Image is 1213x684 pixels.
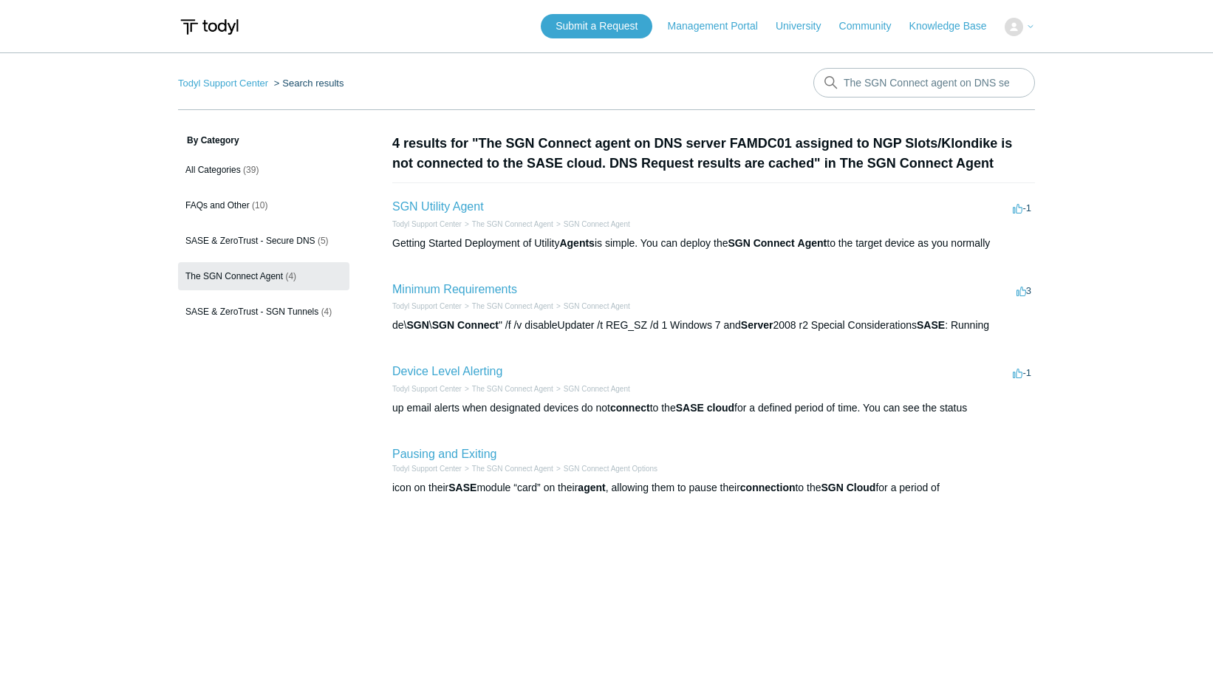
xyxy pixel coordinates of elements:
span: All Categories [185,165,241,175]
li: Todyl Support Center [392,383,462,394]
a: All Categories (39) [178,156,349,184]
em: SASE [917,319,945,331]
span: (39) [243,165,259,175]
em: Cloud [847,482,876,493]
a: SASE & ZeroTrust - Secure DNS (5) [178,227,349,255]
em: connect [610,402,650,414]
em: agent [578,482,605,493]
em: Server [741,319,773,331]
a: Management Portal [668,18,773,34]
a: SGN Connect Agent [564,220,630,228]
em: SGN [821,482,844,493]
a: SGN Connect Agent Options [564,465,657,473]
em: cloud [707,402,734,414]
a: Todyl Support Center [392,220,462,228]
em: SASE [676,402,704,414]
li: The SGN Connect Agent [462,463,553,474]
li: The SGN Connect Agent [462,301,553,312]
em: Agents [559,237,594,249]
a: Minimum Requirements [392,283,517,295]
li: The SGN Connect Agent [462,383,553,394]
em: SGN [432,319,454,331]
a: Todyl Support Center [178,78,268,89]
li: SGN Connect Agent [553,383,630,394]
a: FAQs and Other (10) [178,191,349,219]
a: Todyl Support Center [392,302,462,310]
a: Todyl Support Center [392,385,462,393]
img: Todyl Support Center Help Center home page [178,13,241,41]
em: SASE [448,482,476,493]
em: Agent [798,237,827,249]
div: Getting Started Deployment of Utility is simple. You can deploy the to the target device as you n... [392,236,1035,251]
a: The SGN Connect Agent [472,220,553,228]
a: Pausing and Exiting [392,448,496,460]
span: -1 [1013,367,1031,378]
li: Todyl Support Center [178,78,271,89]
span: (4) [285,271,296,281]
a: Todyl Support Center [392,465,462,473]
a: Submit a Request [541,14,652,38]
span: (4) [321,307,332,317]
div: de\ \ " /f /v disableUpdater /t REG_SZ /d 1 Windows 7 and 2008 r2 Special Considerations : Running [392,318,1035,333]
h1: 4 results for "The SGN Connect agent on DNS server FAMDC01 assigned to NGP Slots/Klondike is not ... [392,134,1035,174]
span: (5) [318,236,329,246]
li: Todyl Support Center [392,301,462,312]
span: 3 [1016,285,1031,296]
a: SGN Connect Agent [564,302,630,310]
em: SGN [406,319,428,331]
a: The SGN Connect Agent (4) [178,262,349,290]
li: Search results [271,78,344,89]
a: Device Level Alerting [392,365,502,377]
a: The SGN Connect Agent [472,385,553,393]
a: SGN Connect Agent [564,385,630,393]
h3: By Category [178,134,349,147]
a: University [776,18,836,34]
span: SASE & ZeroTrust - SGN Tunnels [185,307,318,317]
li: The SGN Connect Agent [462,219,553,230]
div: up email alerts when designated devices do not to the for a defined period of time. You can see t... [392,400,1035,416]
li: SGN Connect Agent [553,219,630,230]
span: (10) [252,200,267,211]
a: SASE & ZeroTrust - SGN Tunnels (4) [178,298,349,326]
a: Community [839,18,906,34]
a: The SGN Connect Agent [472,465,553,473]
li: SGN Connect Agent [553,301,630,312]
li: Todyl Support Center [392,219,462,230]
span: FAQs and Other [185,200,250,211]
a: The SGN Connect Agent [472,302,553,310]
span: -1 [1013,202,1031,213]
em: SGN [728,237,750,249]
em: connection [740,482,796,493]
li: Todyl Support Center [392,463,462,474]
span: SASE & ZeroTrust - Secure DNS [185,236,315,246]
input: Search [813,68,1035,98]
li: SGN Connect Agent Options [553,463,657,474]
a: SGN Utility Agent [392,200,484,213]
span: The SGN Connect Agent [185,271,283,281]
a: Knowledge Base [909,18,1002,34]
div: icon on their module “card” on their , allowing them to pause their to the for a period of [392,480,1035,496]
em: Connect [457,319,499,331]
em: Connect [754,237,795,249]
